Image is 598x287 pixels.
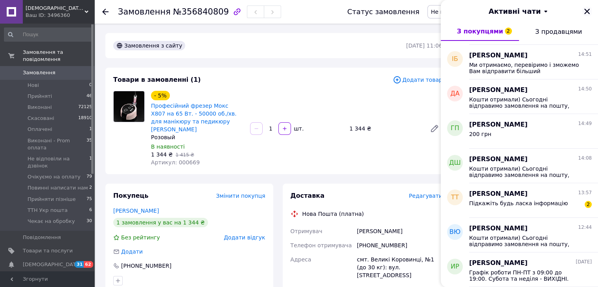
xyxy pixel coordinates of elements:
span: Нові [28,82,39,89]
span: Замовлення [118,7,171,17]
span: 14:50 [578,86,592,92]
div: 1 замовлення у вас на 1 344 ₴ [113,218,208,227]
span: Товари в замовленні (1) [113,76,201,83]
span: 1 415 ₴ [175,152,194,158]
div: Розовый [151,133,244,141]
a: Професійний фрезер Мокс X807 на 65 Вт. - 50000 об./хв. для манікюру та педикюру [PERSON_NAME] [151,103,237,132]
span: [PERSON_NAME] [469,259,528,268]
div: - 5% [151,91,170,100]
span: 13:57 [578,189,592,196]
span: З продавцями [535,28,582,35]
button: Закрити [582,7,592,16]
button: Активні чати [463,6,576,17]
div: шт. [292,125,304,132]
span: Без рейтингу [121,234,160,241]
span: Активні чати [488,6,541,17]
span: LADY BOSS - все для манікюру та краси [26,5,85,12]
span: №356840809 [173,7,229,17]
span: 79 [86,173,92,180]
span: 14:51 [578,51,592,58]
span: Чекає на обробку [28,218,75,225]
span: Виконані [28,104,52,111]
div: Повернутися назад [102,8,109,16]
button: ВЮ[PERSON_NAME]12:44Кошти отримали) Сьогодні відправимо замовлення на пошту, гарного Вам дня🥰 ‼️О... [441,218,598,252]
span: Додати відгук [224,234,265,241]
span: 1 [89,155,92,169]
span: ДШ [449,158,461,167]
span: 2 [89,184,92,191]
span: 6 [89,207,92,214]
div: смт. Великі Коровинці, №1 (до 30 кг): вул. [STREET_ADDRESS] [355,252,444,282]
a: Редагувати [427,121,442,136]
button: ир[PERSON_NAME][DATE]Графік роботи ПН-ПТ з 09:00 до 19:00. Субота та неділя - ВИХІДНІ. [441,252,598,287]
span: 2 [585,201,592,208]
span: 0 [89,82,92,89]
button: ІБ[PERSON_NAME]14:51Ми отримаємо, перевіримо і зможемо Вам відправити більший [441,45,598,79]
span: Очікуємо на оплату [28,173,81,180]
span: Не відповіли на дзвінок [28,155,89,169]
span: Замовлення [23,69,55,76]
span: Додати товар [393,75,442,84]
span: ир [451,262,459,271]
button: ТТ[PERSON_NAME]13:57Підкажіть будь ласка інформацію2 [441,183,598,218]
span: Додати [121,248,143,255]
span: ІБ [452,55,458,64]
div: [PERSON_NAME] [355,224,444,238]
span: 200 грн [469,131,491,137]
span: Товари та послуги [23,247,73,254]
button: З покупцями2 [441,22,519,41]
span: Покупець [113,192,149,199]
span: Кошти отримали) Сьогодні відправимо замовлення на пошту, гарного Вам дня🥰 ‼️Обов‘язково перевіряй... [469,96,581,109]
span: 1 344 ₴ [151,151,173,158]
div: Нова Пошта (платна) [300,210,366,218]
span: ТТН Укр пошта [28,207,68,214]
span: 14:49 [578,120,592,127]
span: 30 [86,218,92,225]
span: Ми отримаємо, перевіримо і зможемо Вам відправити більший [469,62,581,74]
span: 35 [86,137,92,151]
span: 14:08 [578,155,592,162]
span: 2 [505,28,512,35]
span: 62 [84,261,93,268]
span: 46 [86,93,92,100]
span: [PERSON_NAME] [469,86,528,95]
span: ДА [450,89,459,98]
img: Професійний фрезер Мокс X807 на 65 Вт. - 50000 об./хв. для манікюру та педикюру Рожевий [114,91,144,122]
time: [DATE] 11:06 [406,42,442,49]
span: Графік роботи ПН-ПТ з 09:00 до 19:00. Субота та неділя - ВИХІДНІ. [469,269,581,282]
span: 12:44 [578,224,592,231]
div: Статус замовлення [347,8,420,16]
span: [PERSON_NAME] [469,155,528,164]
span: ТТ [451,193,459,202]
div: Замовлення з сайту [113,41,185,50]
span: Артикул: 000669 [151,159,200,166]
input: Пошук [4,28,93,42]
button: ДА[PERSON_NAME]14:50Кошти отримали) Сьогодні відправимо замовлення на пошту, гарного Вам дня🥰 ‼️О... [441,79,598,114]
span: [PERSON_NAME] [469,51,528,60]
span: [PERSON_NAME] [469,224,528,233]
span: 72125 [78,104,92,111]
span: Виконані - Prom оплата [28,137,86,151]
a: [PERSON_NAME] [113,208,159,214]
span: [PERSON_NAME] [469,189,528,199]
span: Редагувати [409,193,442,199]
span: Замовлення та повідомлення [23,49,94,63]
span: Отримувач [291,228,322,234]
span: В наявності [151,143,185,150]
div: [PHONE_NUMBER] [120,262,172,270]
span: [DEMOGRAPHIC_DATA] [23,261,81,268]
span: Повинні написати нам [28,184,88,191]
span: З покупцями [457,28,503,35]
span: [DATE] [576,259,592,265]
span: Телефон отримувача [291,242,352,248]
span: ГП [451,124,459,133]
div: [PHONE_NUMBER] [355,238,444,252]
div: 1 344 ₴ [346,123,423,134]
span: 18910 [78,115,92,122]
button: ДШ[PERSON_NAME]14:08Кошти отримали) Сьогодні відправимо замовлення на пошту, гарного Вам дня🥰 ‼️О... [441,149,598,183]
span: Підкажіть будь ласка інформацію [469,200,568,206]
span: ВЮ [449,228,460,237]
span: Адреса [291,256,311,263]
span: Змінити покупця [216,193,265,199]
button: З продавцями [519,22,598,41]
